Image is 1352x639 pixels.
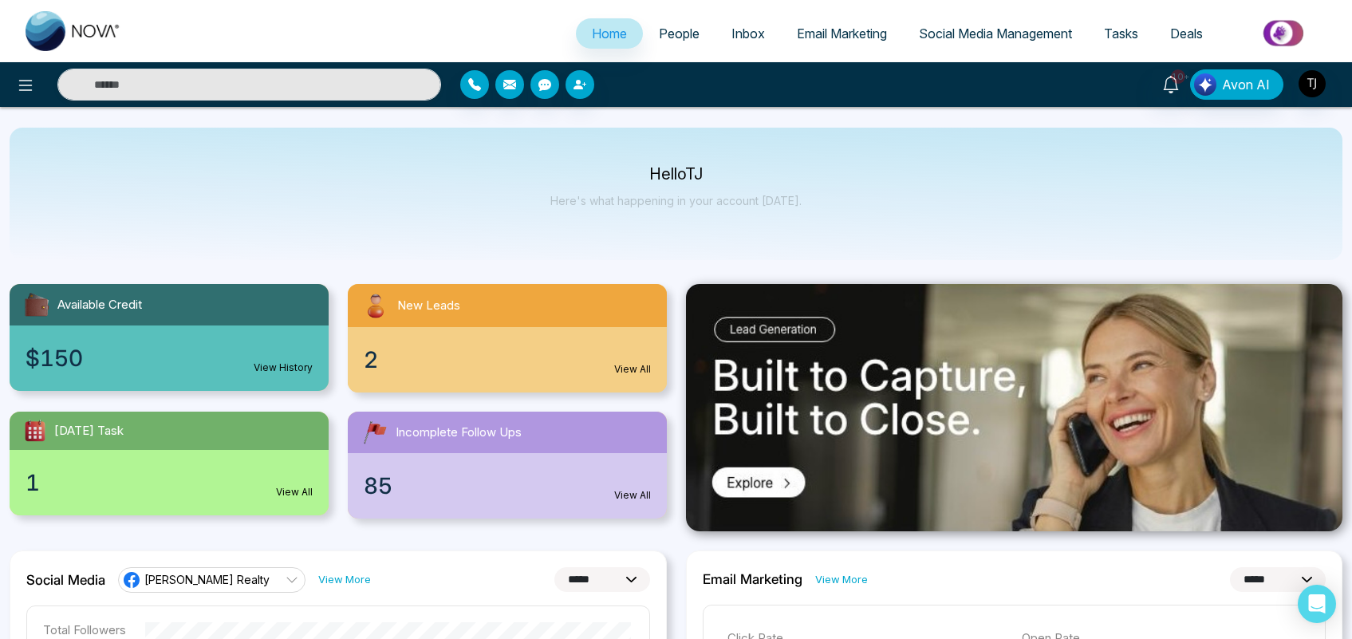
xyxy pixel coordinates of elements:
[364,469,392,503] span: 85
[338,284,676,392] a: New Leads2View All
[659,26,700,41] span: People
[22,290,51,319] img: availableCredit.svg
[550,194,802,207] p: Here's what happening in your account [DATE].
[815,572,868,587] a: View More
[919,26,1072,41] span: Social Media Management
[1152,69,1190,97] a: 10+
[1088,18,1154,49] a: Tasks
[397,297,460,315] span: New Leads
[903,18,1088,49] a: Social Media Management
[781,18,903,49] a: Email Marketing
[1194,73,1216,96] img: Lead Flow
[731,26,765,41] span: Inbox
[703,571,802,587] h2: Email Marketing
[614,488,651,503] a: View All
[361,290,391,321] img: newLeads.svg
[1299,70,1326,97] img: User Avatar
[396,424,522,442] span: Incomplete Follow Ups
[643,18,715,49] a: People
[276,485,313,499] a: View All
[54,422,124,440] span: [DATE] Task
[26,466,40,499] span: 1
[338,412,676,519] a: Incomplete Follow Ups85View All
[1227,15,1342,51] img: Market-place.gif
[797,26,887,41] span: Email Marketing
[57,296,142,314] span: Available Credit
[550,168,802,181] p: Hello TJ
[576,18,643,49] a: Home
[686,284,1343,531] img: .
[26,341,83,375] span: $150
[318,572,371,587] a: View More
[144,572,270,587] span: [PERSON_NAME] Realty
[1190,69,1283,100] button: Avon AI
[26,11,121,51] img: Nova CRM Logo
[26,572,105,588] h2: Social Media
[1170,26,1203,41] span: Deals
[43,622,126,637] p: Total Followers
[1154,18,1219,49] a: Deals
[592,26,627,41] span: Home
[1298,585,1336,623] div: Open Intercom Messenger
[1222,75,1270,94] span: Avon AI
[361,418,389,447] img: followUps.svg
[1104,26,1138,41] span: Tasks
[715,18,781,49] a: Inbox
[254,361,313,375] a: View History
[22,418,48,444] img: todayTask.svg
[614,362,651,377] a: View All
[1171,69,1185,84] span: 10+
[364,343,378,377] span: 2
